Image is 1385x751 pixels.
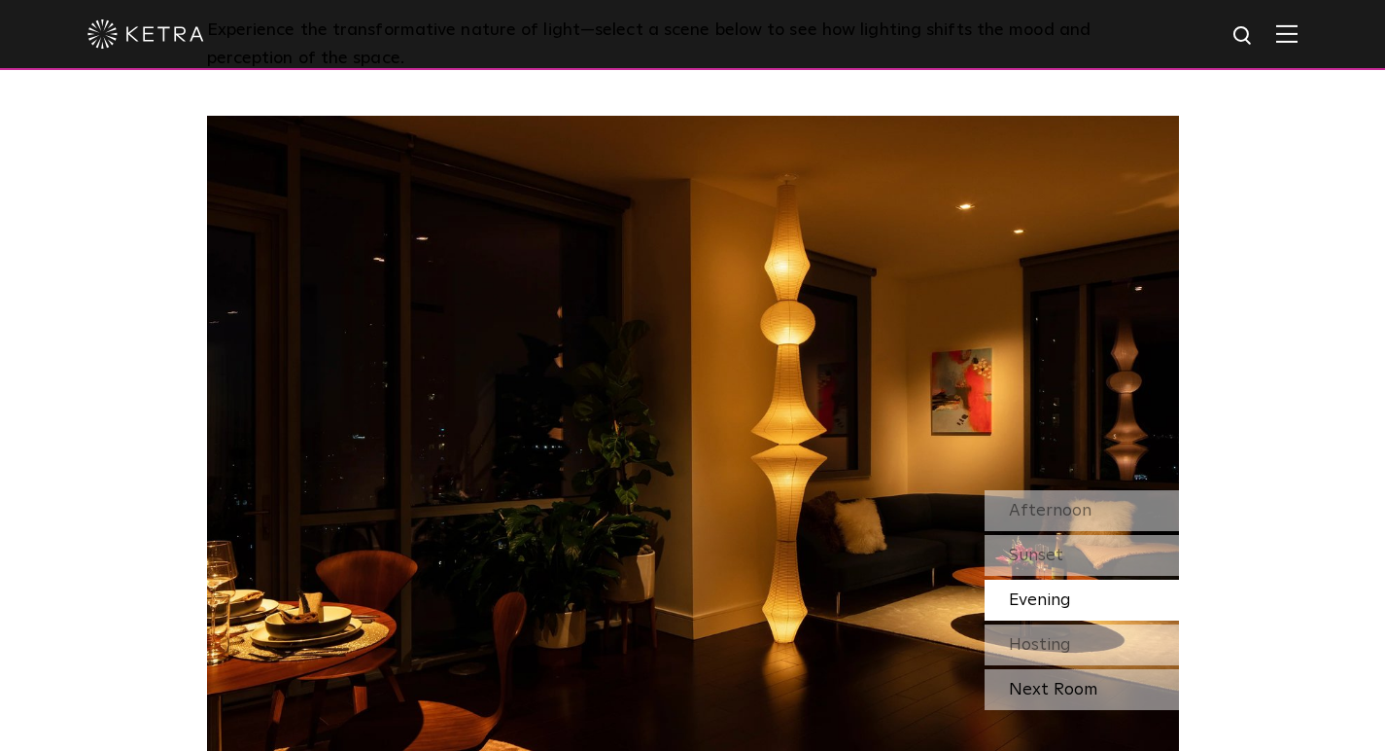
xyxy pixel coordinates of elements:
[1009,502,1091,519] span: Afternoon
[1276,24,1298,43] img: Hamburger%20Nav.svg
[1009,547,1063,564] span: Sunset
[1009,591,1071,609] span: Evening
[1231,24,1256,49] img: search icon
[1009,636,1071,654] span: Hosting
[985,669,1179,710] div: Next Room
[87,19,204,49] img: ketra-logo-2019-white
